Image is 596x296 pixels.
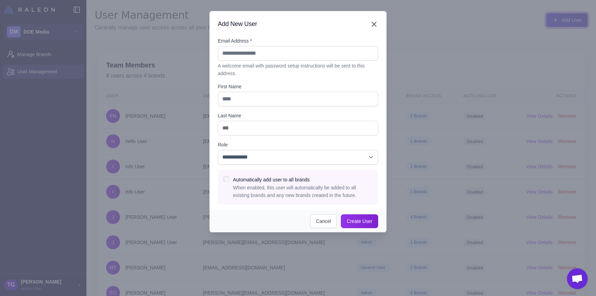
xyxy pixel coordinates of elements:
label: Last Name [218,112,378,119]
button: Create User [341,214,378,228]
p: When enabled, this user will automatically be added to all existing brands and any new brands cre... [233,184,373,199]
label: Automatically add user to all brands [233,177,310,182]
label: Role [218,141,378,149]
h3: Add New User [218,19,257,29]
label: Email Address * [218,37,378,45]
div: Open chat [567,268,588,289]
label: First Name [218,83,378,90]
button: Cancel [310,214,337,228]
p: A welcome email with password setup instructions will be sent to this address. [218,62,378,77]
